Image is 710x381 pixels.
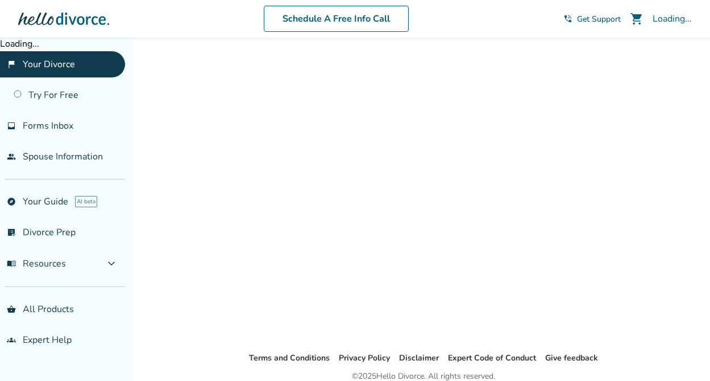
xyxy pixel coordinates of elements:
span: inbox [7,121,16,130]
span: AI beta [75,196,97,207]
span: menu_book [7,259,16,268]
span: expand_more [105,257,118,271]
li: Give feedback [545,351,598,365]
span: flag_2 [7,60,16,69]
span: explore [7,197,16,206]
span: Forms Inbox [23,120,73,132]
li: Disclaimer [399,351,439,365]
span: Resources [7,257,66,270]
span: phone_in_talk [563,14,572,23]
a: phone_in_talkGet Support [563,14,621,24]
a: Expert Code of Conduct [448,353,536,363]
span: shopping_cart [630,12,643,26]
span: Get Support [577,14,621,24]
span: groups [7,335,16,345]
a: Schedule A Free Info Call [264,6,409,32]
span: people [7,152,16,161]
a: Terms and Conditions [249,353,330,363]
a: Privacy Policy [339,353,390,363]
span: shopping_basket [7,305,16,314]
span: list_alt_check [7,228,16,237]
div: Loading... [653,13,692,25]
